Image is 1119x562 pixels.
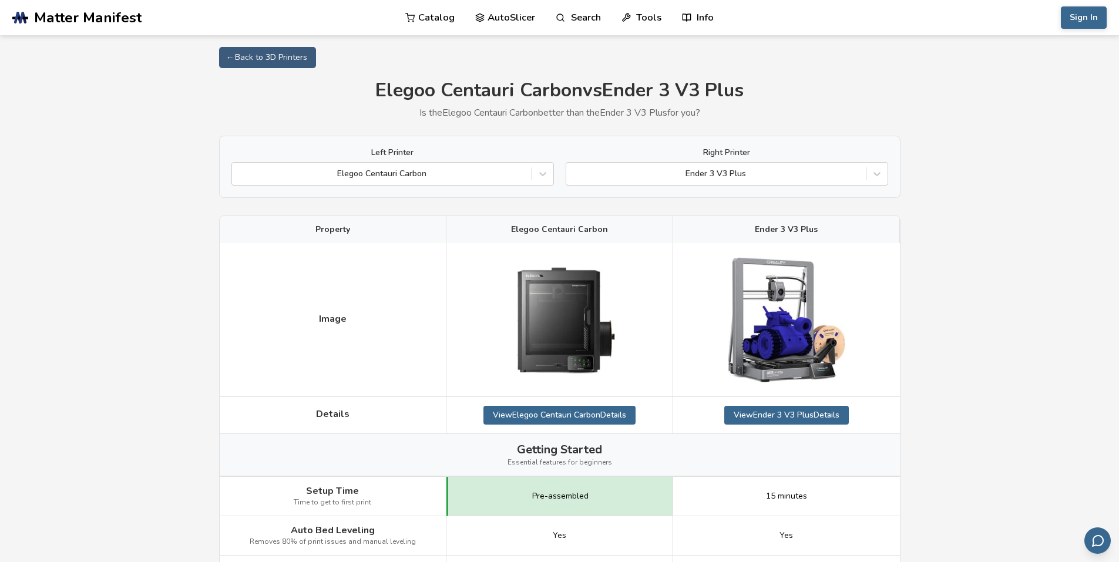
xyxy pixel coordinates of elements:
[294,499,371,507] span: Time to get to first print
[291,525,375,536] span: Auto Bed Leveling
[779,531,793,540] span: Yes
[306,486,359,496] span: Setup Time
[219,107,900,118] p: Is the Elegoo Centauri Carbon better than the Ender 3 V3 Plus for you?
[238,169,240,179] input: Elegoo Centauri Carbon
[500,252,618,387] img: Elegoo Centauri Carbon
[728,257,845,382] img: Ender 3 V3 Plus
[511,225,608,234] span: Elegoo Centauri Carbon
[250,538,416,546] span: Removes 80% of print issues and manual leveling
[231,148,554,157] label: Left Printer
[724,406,849,425] a: ViewEnder 3 V3 PlusDetails
[34,9,142,26] span: Matter Manifest
[766,492,807,501] span: 15 minutes
[508,459,612,467] span: Essential features for beginners
[316,409,350,419] span: Details
[532,492,589,501] span: Pre-assembled
[517,443,602,456] span: Getting Started
[315,225,350,234] span: Property
[219,47,316,68] a: ← Back to 3D Printers
[572,169,574,179] input: Ender 3 V3 Plus
[319,314,347,324] span: Image
[566,148,888,157] label: Right Printer
[755,225,818,234] span: Ender 3 V3 Plus
[1061,6,1107,29] button: Sign In
[219,80,900,102] h1: Elegoo Centauri Carbon vs Ender 3 V3 Plus
[1084,527,1111,554] button: Send feedback via email
[483,406,636,425] a: ViewElegoo Centauri CarbonDetails
[553,531,566,540] span: Yes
